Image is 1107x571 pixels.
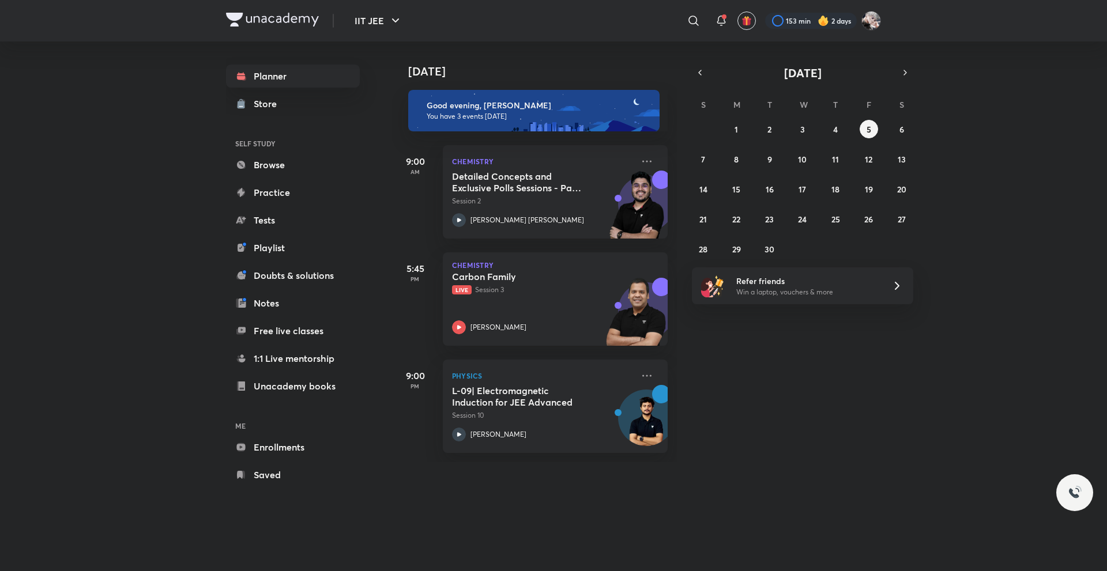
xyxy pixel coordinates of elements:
abbr: September 22, 2025 [732,214,740,225]
h6: Good evening, [PERSON_NAME] [427,100,649,111]
a: Browse [226,153,360,176]
button: September 3, 2025 [793,120,812,138]
abbr: September 7, 2025 [701,154,705,165]
h5: 9:00 [392,369,438,383]
button: September 14, 2025 [694,180,713,198]
h6: SELF STUDY [226,134,360,153]
abbr: September 25, 2025 [831,214,840,225]
img: referral [701,274,724,297]
p: [PERSON_NAME] [PERSON_NAME] [470,215,584,225]
h5: Carbon Family [452,271,596,282]
abbr: September 17, 2025 [799,184,806,195]
img: avatar [741,16,752,26]
p: Physics [452,369,633,383]
abbr: Saturday [899,99,904,110]
abbr: Friday [867,99,871,110]
abbr: Sunday [701,99,706,110]
abbr: September 14, 2025 [699,184,707,195]
abbr: September 12, 2025 [865,154,872,165]
button: September 11, 2025 [826,150,845,168]
abbr: September 19, 2025 [865,184,873,195]
button: September 28, 2025 [694,240,713,258]
abbr: September 15, 2025 [732,184,740,195]
img: Company Logo [226,13,319,27]
img: streak [818,15,829,27]
button: September 2, 2025 [760,120,779,138]
a: Saved [226,463,360,486]
abbr: Tuesday [767,99,772,110]
abbr: September 20, 2025 [897,184,906,195]
button: September 20, 2025 [893,180,911,198]
button: September 29, 2025 [727,240,745,258]
button: September 10, 2025 [793,150,812,168]
h6: ME [226,416,360,436]
p: Session 3 [452,285,633,295]
a: Store [226,92,360,115]
abbr: September 6, 2025 [899,124,904,135]
h5: Detailed Concepts and Exclusive Polls Sessions - Part 2 [452,171,596,194]
button: September 17, 2025 [793,180,812,198]
a: Free live classes [226,319,360,342]
button: avatar [737,12,756,30]
button: September 27, 2025 [893,210,911,228]
h5: 9:00 [392,154,438,168]
abbr: September 21, 2025 [699,214,707,225]
abbr: September 18, 2025 [831,184,839,195]
img: unacademy [604,171,668,250]
abbr: September 30, 2025 [765,244,774,255]
p: [PERSON_NAME] [470,322,526,332]
p: AM [392,168,438,175]
abbr: Wednesday [800,99,808,110]
a: Planner [226,65,360,88]
h5: L-09| Electromagnetic Induction for JEE Advanced [452,385,596,408]
button: September 5, 2025 [860,120,878,138]
p: Chemistry [452,154,633,168]
img: Navin Raj [861,11,881,31]
button: September 4, 2025 [826,120,845,138]
abbr: Monday [733,99,740,110]
p: PM [392,383,438,390]
a: Doubts & solutions [226,264,360,287]
abbr: September 10, 2025 [798,154,807,165]
p: Win a laptop, vouchers & more [736,287,878,297]
button: IIT JEE [348,9,409,32]
button: September 7, 2025 [694,150,713,168]
span: Live [452,285,472,294]
abbr: September 2, 2025 [767,124,771,135]
img: ttu [1068,486,1082,500]
p: Session 2 [452,196,633,206]
button: September 16, 2025 [760,180,779,198]
a: Company Logo [226,13,319,29]
a: Tests [226,209,360,232]
abbr: September 11, 2025 [832,154,839,165]
abbr: September 4, 2025 [833,124,838,135]
abbr: September 23, 2025 [765,214,774,225]
h5: 5:45 [392,262,438,275]
button: September 30, 2025 [760,240,779,258]
button: September 21, 2025 [694,210,713,228]
button: September 9, 2025 [760,150,779,168]
button: September 25, 2025 [826,210,845,228]
abbr: September 13, 2025 [898,154,906,165]
p: [PERSON_NAME] [470,429,526,440]
abbr: Thursday [833,99,838,110]
abbr: September 5, 2025 [867,124,871,135]
abbr: September 16, 2025 [766,184,774,195]
h6: Refer friends [736,275,878,287]
img: evening [408,90,660,131]
abbr: September 1, 2025 [735,124,738,135]
button: September 6, 2025 [893,120,911,138]
abbr: September 27, 2025 [898,214,906,225]
abbr: September 28, 2025 [699,244,707,255]
button: September 23, 2025 [760,210,779,228]
abbr: September 29, 2025 [732,244,741,255]
a: 1:1 Live mentorship [226,347,360,370]
a: Enrollments [226,436,360,459]
h4: [DATE] [408,65,679,78]
button: September 15, 2025 [727,180,745,198]
button: September 13, 2025 [893,150,911,168]
img: Avatar [619,396,674,451]
button: September 8, 2025 [727,150,745,168]
div: Store [254,97,284,111]
p: PM [392,275,438,282]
